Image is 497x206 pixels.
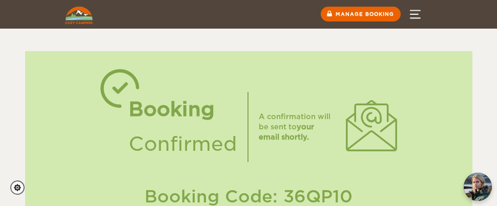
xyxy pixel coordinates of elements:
div: Booking [129,92,237,127]
a: Cookie settings [10,180,31,195]
img: Cozy Campers [65,7,93,24]
div: Confirmed [129,127,237,162]
div: A confirmation will be sent to [259,111,336,142]
img: Freyja at Cozy Campers [464,173,492,201]
button: chat-button [464,173,492,201]
a: Manage booking [321,7,401,21]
